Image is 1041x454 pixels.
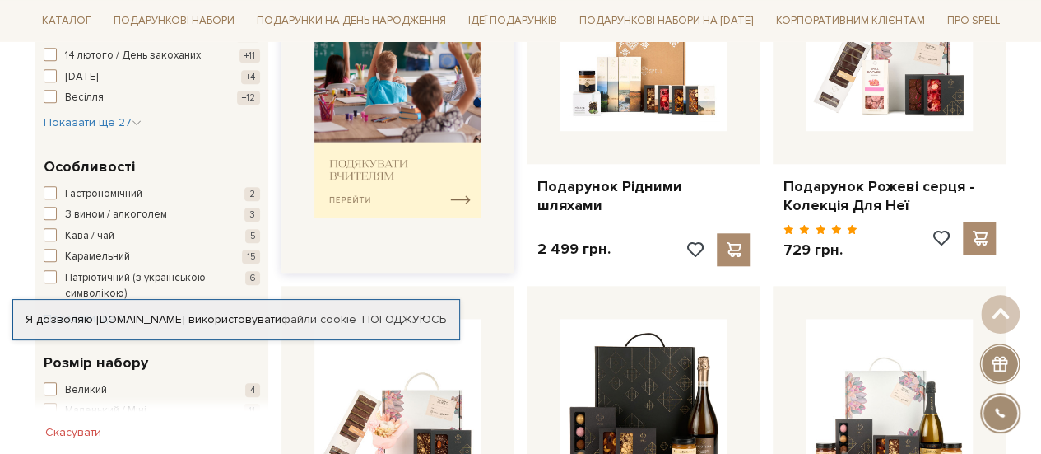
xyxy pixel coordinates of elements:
button: Гастрономічний 2 [44,186,260,203]
p: 729 грн. [783,241,857,260]
a: Ідеї подарунків [462,8,564,34]
span: 11 [244,404,260,418]
span: Гастрономічний [65,186,142,203]
span: З вином / алкоголем [65,207,167,223]
span: 6 [245,271,260,285]
span: 3 [244,208,260,222]
span: 2 [244,187,260,201]
span: Весілля [65,90,104,106]
span: Розмір набору [44,352,148,374]
a: Каталог [35,8,98,34]
a: файли cookie [281,312,356,326]
span: Карамельний [65,249,130,265]
button: Весілля +12 [44,90,260,106]
span: Особливості [44,156,135,178]
a: Погоджуюсь [362,312,446,327]
span: Маленький / Міні [65,403,146,419]
a: Корпоративним клієнтам [769,7,931,35]
span: 14 лютого / День закоханих [65,48,201,64]
span: +4 [241,70,260,84]
p: 2 499 грн. [537,240,610,259]
span: +11 [239,49,260,63]
button: Кава / чай 5 [44,228,260,245]
button: Карамельний 15 [44,249,260,265]
a: Подарункові набори [107,8,241,34]
a: Подарунки на День народження [250,8,453,34]
a: Подарунок Рідними шляхами [537,177,750,216]
button: 14 лютого / День закоханих +11 [44,48,260,64]
button: Маленький / Міні 11 [44,403,260,419]
button: Показати ще 27 [44,115,142,131]
span: 5 [245,229,260,243]
span: 15 [242,250,260,264]
a: Про Spell [940,8,1006,34]
span: Показати ще 27 [44,115,142,129]
a: Подарунок Рожеві серця - Колекція Для Неї [783,177,996,216]
span: Патріотичний (з українською символікою) [65,270,215,302]
span: Кава / чай [65,228,114,245]
button: Великий 4 [44,382,260,399]
span: 4 [245,383,260,397]
span: +24 [235,28,260,42]
span: Великий [65,382,107,399]
div: Я дозволяю [DOMAIN_NAME] використовувати [13,312,459,327]
button: Патріотичний (з українською символікою) 6 [44,270,260,302]
button: Скасувати [35,419,111,446]
span: +12 [237,91,260,105]
a: Подарункові набори на [DATE] [573,7,760,35]
button: [DATE] +4 [44,69,260,86]
button: З вином / алкоголем 3 [44,207,260,223]
span: [DATE] [65,69,98,86]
